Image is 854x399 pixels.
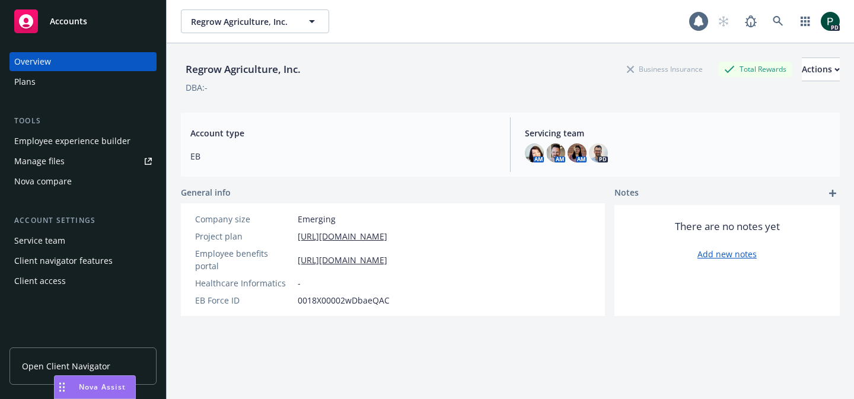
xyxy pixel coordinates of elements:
img: photo [525,143,544,162]
a: Client access [9,272,157,291]
a: Service team [9,231,157,250]
div: Nova compare [14,172,72,191]
div: Project plan [195,230,293,242]
a: Client navigator features [9,251,157,270]
div: Manage files [14,152,65,171]
div: Healthcare Informatics [195,277,293,289]
span: Emerging [298,213,336,225]
a: Search [766,9,790,33]
span: Account type [190,127,496,139]
a: add [826,186,840,200]
img: photo [568,143,587,162]
div: Service team [14,231,65,250]
span: Accounts [50,17,87,26]
a: Report a Bug [739,9,763,33]
div: Total Rewards [718,62,792,76]
a: [URL][DOMAIN_NAME] [298,254,387,266]
span: Nova Assist [79,382,126,392]
a: [URL][DOMAIN_NAME] [298,230,387,242]
div: Regrow Agriculture, Inc. [181,62,305,77]
a: Add new notes [697,248,757,260]
span: General info [181,186,231,199]
span: Open Client Navigator [22,360,110,372]
div: Employee benefits portal [195,247,293,272]
img: photo [821,12,840,31]
span: There are no notes yet [675,219,780,234]
button: Nova Assist [54,375,136,399]
div: Company size [195,213,293,225]
a: Start snowing [712,9,735,33]
img: photo [589,143,608,162]
div: Client access [14,272,66,291]
a: Accounts [9,5,157,38]
span: Servicing team [525,127,830,139]
a: Overview [9,52,157,71]
div: Employee experience builder [14,132,130,151]
a: Manage files [9,152,157,171]
span: - [298,277,301,289]
span: 0018X00002wDbaeQAC [298,294,390,307]
div: Client navigator features [14,251,113,270]
img: photo [546,143,565,162]
div: Plans [14,72,36,91]
span: Notes [614,186,639,200]
div: DBA: - [186,81,208,94]
div: Tools [9,115,157,127]
a: Switch app [794,9,817,33]
div: Drag to move [55,376,69,398]
span: Regrow Agriculture, Inc. [191,15,294,28]
div: Account settings [9,215,157,226]
a: Plans [9,72,157,91]
button: Regrow Agriculture, Inc. [181,9,329,33]
span: EB [190,150,496,162]
a: Nova compare [9,172,157,191]
a: Employee experience builder [9,132,157,151]
div: Business Insurance [621,62,709,76]
div: EB Force ID [195,294,293,307]
button: Actions [802,58,840,81]
div: Overview [14,52,51,71]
